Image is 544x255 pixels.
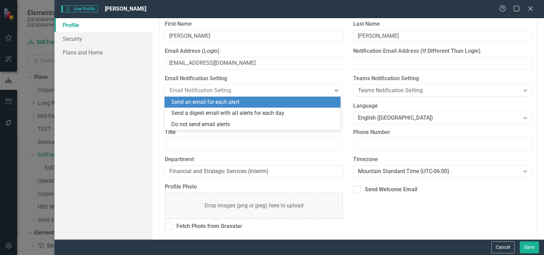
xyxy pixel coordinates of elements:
button: Cancel [491,241,515,253]
div: Drop images (png or jpeg) here to upload [204,202,303,210]
span: [PERSON_NAME] [105,5,146,12]
label: Timezone [353,156,532,163]
div: Send Welcome Email [365,186,417,194]
label: Notification Email Address (If Different Than Login) [353,47,532,55]
a: Plans and Home [54,46,152,59]
a: Security [54,32,152,46]
label: First Name [165,20,343,28]
button: Save [520,241,539,253]
label: Language [353,102,532,110]
div: English ([GEOGRAPHIC_DATA]) [358,114,519,122]
label: Email Address (Login) [165,47,343,55]
div: Teams Notification Setting [358,87,519,95]
div: Fetch Photo from Gravatar [176,222,242,230]
label: Last Name [353,20,532,28]
label: Department [165,156,343,163]
label: Teams Notification Setting [353,75,532,83]
div: Send an email for each alert [171,98,336,106]
label: Title [165,129,343,136]
label: Phone Number [353,129,532,136]
a: Profile [54,18,152,32]
div: Do not send email alerts [171,121,336,129]
div: Mountain Standard Time (UTC-06:00) [358,168,519,175]
label: Profile Photo [165,183,343,191]
label: Email Notification Setting [165,75,343,83]
span: User Profile [61,5,98,12]
div: Send a digest email with all alerts for each day [171,109,336,117]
